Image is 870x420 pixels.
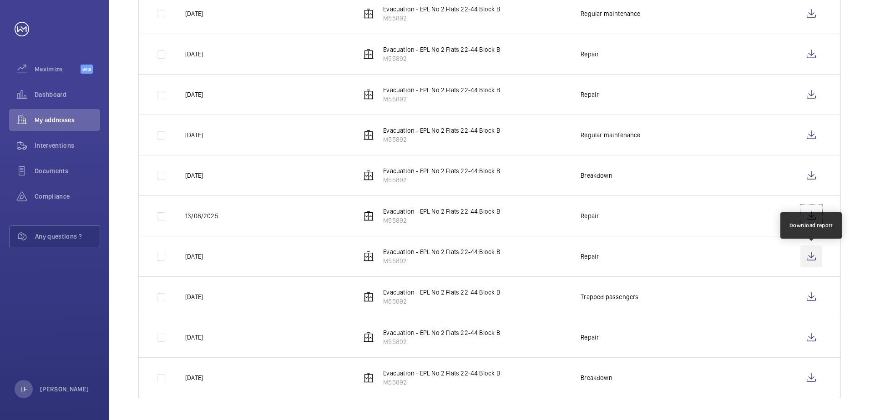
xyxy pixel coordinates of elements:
span: Beta [81,65,93,74]
img: elevator.svg [363,251,374,262]
p: Repair [581,211,599,220]
p: [DATE] [185,373,203,382]
span: Interventions [35,141,100,150]
p: Regular maintenance [581,9,640,18]
img: elevator.svg [363,372,374,383]
span: Compliance [35,192,100,201]
p: [DATE] [185,171,203,180]
span: Maximize [35,65,81,74]
p: [DATE] [185,130,203,140]
p: M55892 [383,14,500,23]
p: Evacuation - EPL No 2 Flats 22-44 Block B [383,207,500,216]
p: Evacuation - EPL No 2 Flats 22-44 Block B [383,45,500,54]
p: [DATE] [185,333,203,342]
p: Evacuation - EPL No 2 Flats 22-44 Block B [383,5,500,14]
span: My addresses [35,115,100,125]
p: Repair [581,90,599,99]
p: [DATE] [185,50,203,59]
p: M55892 [383,256,500,265]
p: Evacuation - EPL No 2 Flats 22-44 Block B [383,247,500,256]
p: Evacuation - EPL No 2 Flats 22-44 Block B [383,166,500,175]
p: M55892 [383,297,500,306]
p: M55892 [383,216,500,225]
span: Documents [35,166,100,175]
p: Evacuation - EPL No 2 Flats 22-44 Block B [383,126,500,135]
p: M55892 [383,135,500,144]
span: Any questions ? [35,232,100,241]
p: [DATE] [185,9,203,18]
p: M55892 [383,337,500,346]
p: M55892 [383,95,500,104]
p: [DATE] [185,292,203,301]
p: Repair [581,252,599,261]
p: Breakdown [581,373,612,382]
span: Dashboard [35,90,100,99]
p: Trapped passengers [581,292,638,301]
p: Evacuation - EPL No 2 Flats 22-44 Block B [383,328,500,337]
img: elevator.svg [363,8,374,19]
p: Regular maintenance [581,130,640,140]
p: [PERSON_NAME] [40,385,89,394]
p: Evacuation - EPL No 2 Flats 22-44 Block B [383,85,500,95]
p: Breakdown [581,171,612,180]
p: Evacuation - EPL No 2 Flats 22-44 Block B [383,369,500,378]
p: Repair [581,50,599,59]
p: [DATE] [185,90,203,99]
p: Repair [581,333,599,342]
p: Evacuation - EPL No 2 Flats 22-44 Block B [383,288,500,297]
p: [DATE] [185,252,203,261]
p: M55892 [383,54,500,63]
p: M55892 [383,175,500,185]
div: Download report [789,221,833,230]
img: elevator.svg [363,89,374,100]
img: elevator.svg [363,130,374,140]
img: elevator.svg [363,291,374,302]
p: LF [20,385,27,394]
p: M55892 [383,378,500,387]
p: 13/08/2025 [185,211,218,220]
img: elevator.svg [363,210,374,221]
img: elevator.svg [363,332,374,343]
img: elevator.svg [363,49,374,60]
img: elevator.svg [363,170,374,181]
